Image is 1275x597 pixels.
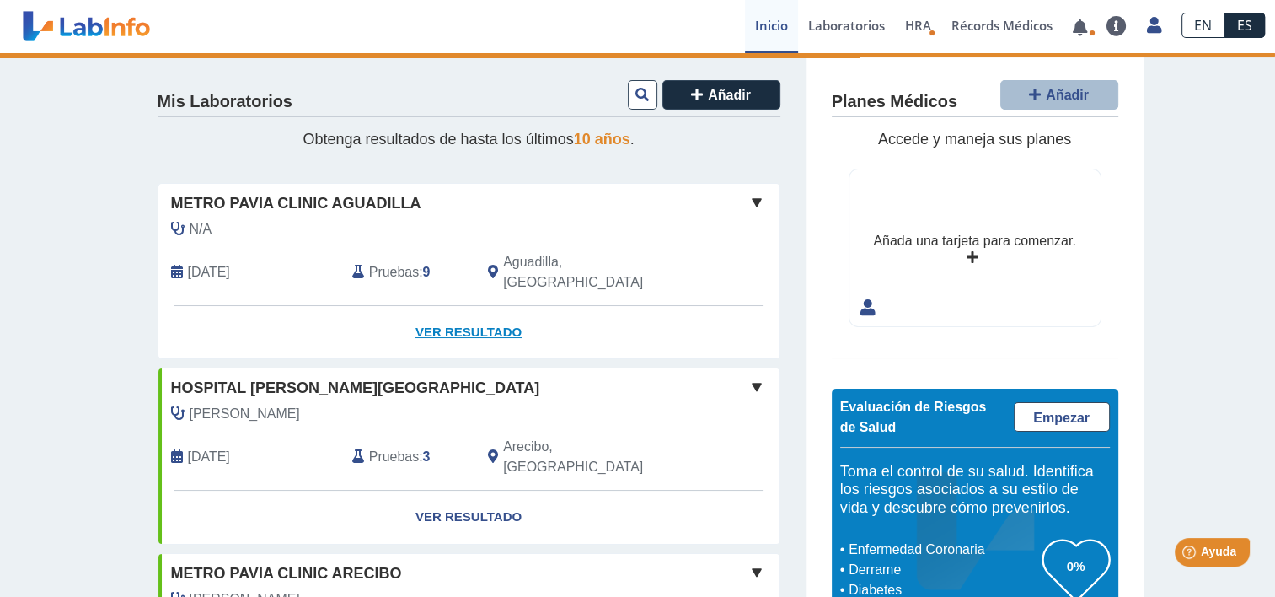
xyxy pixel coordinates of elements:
[340,437,475,477] div: :
[1224,13,1265,38] a: ES
[303,131,634,148] span: Obtenga resultados de hasta los últimos .
[1181,13,1224,38] a: EN
[1125,531,1256,578] iframe: Help widget launcher
[873,231,1075,251] div: Añada una tarjeta para comenzar.
[1046,88,1089,102] span: Añadir
[158,306,779,359] a: Ver Resultado
[840,463,1110,518] h5: Toma el control de su salud. Identifica los riesgos asociados a su estilo de vida y descubre cómo...
[423,449,431,464] b: 3
[369,447,419,467] span: Pruebas
[844,560,1042,580] li: Derrame
[190,219,212,239] span: N/A
[158,92,292,112] h4: Mis Laboratorios
[662,80,780,110] button: Añadir
[171,562,402,585] span: Metro Pavia Clinic Arecibo
[190,404,300,424] span: Medina Aviles, Luis
[878,131,1071,148] span: Accede y maneja sus planes
[1000,80,1118,110] button: Añadir
[1042,556,1110,577] h3: 0%
[503,252,689,293] span: Aguadilla, PR
[905,17,931,34] span: HRA
[844,540,1042,560] li: Enfermedad Coronaria
[423,265,431,279] b: 9
[1014,402,1110,432] a: Empezar
[171,192,421,215] span: Metro Pavia Clinic Aguadilla
[840,400,987,434] span: Evaluación de Riesgos de Salud
[832,92,957,112] h4: Planes Médicos
[158,491,779,544] a: Ver Resultado
[708,88,751,102] span: Añadir
[503,437,689,477] span: Arecibo, PR
[171,377,540,400] span: Hospital [PERSON_NAME][GEOGRAPHIC_DATA]
[340,252,475,293] div: :
[188,262,230,282] span: 2025-08-30
[369,262,419,282] span: Pruebas
[574,131,630,148] span: 10 años
[1033,411,1090,425] span: Empezar
[188,447,230,467] span: 2024-05-25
